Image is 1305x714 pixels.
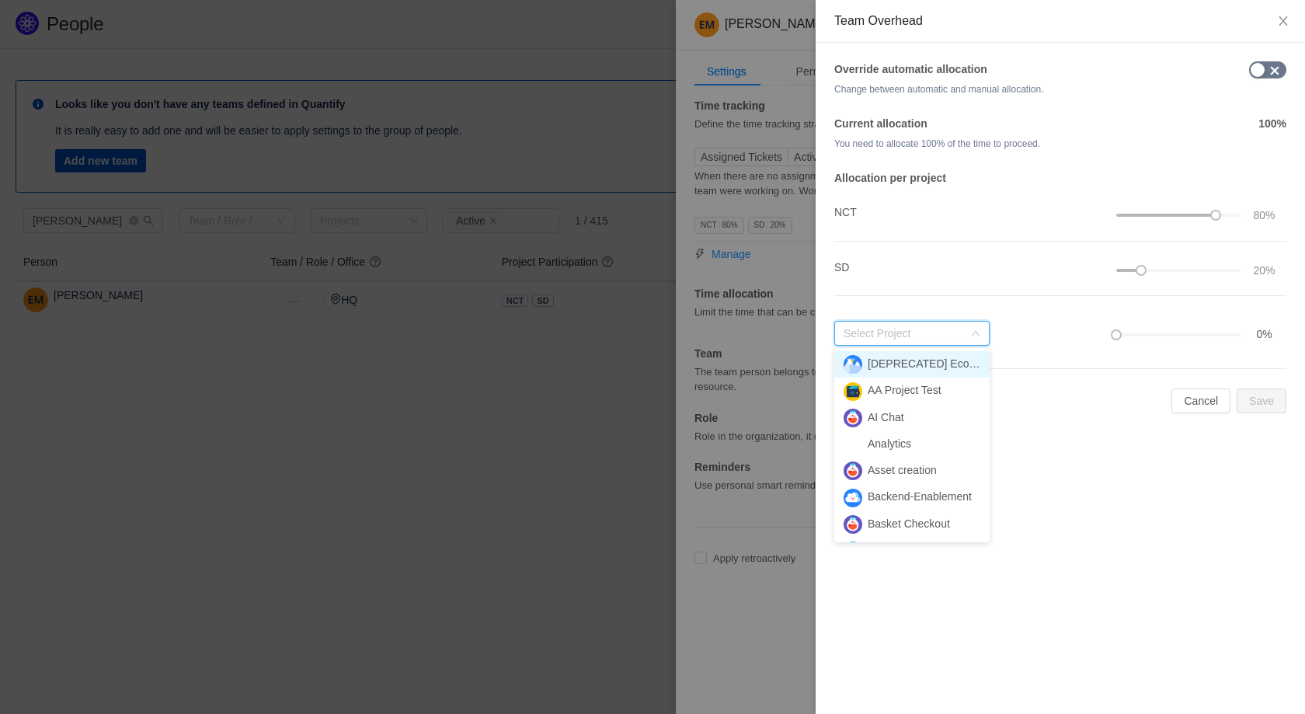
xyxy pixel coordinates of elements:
[1247,326,1282,343] div: 0%
[834,431,990,458] li: Analytics
[1247,207,1282,224] div: 80%
[844,382,862,401] img: 12157
[834,117,927,130] strong: Current allocation
[1277,15,1289,27] i: icon: close
[834,458,990,484] li: Asset creation
[844,461,862,480] img: 12166
[834,204,1074,221] h4: NCT
[834,12,1286,30] div: Team Overhead
[844,489,862,507] img: 12148
[1171,388,1230,413] button: Cancel
[834,484,990,510] li: Backend-Enablement
[834,351,990,378] li: [DEPRECATED] Ecommerce
[844,355,862,374] img: 12159
[844,435,862,454] img: 12266
[834,172,946,184] strong: Allocation per project
[834,63,987,75] strong: Override automatic allocation
[1237,388,1286,413] button: Save
[834,136,1174,152] div: You need to allocate 100% of the time to proceed.
[834,378,990,404] li: AA Project Test
[844,542,862,560] img: 12162
[844,409,862,427] img: 12166
[1258,117,1286,130] strong: 100%
[834,82,1174,97] div: Change between automatic and manual allocation.
[844,515,862,534] img: 12166
[834,538,990,564] li: Bedrock
[834,405,990,431] li: AI Chat
[1247,262,1282,279] div: 20%
[971,329,980,340] i: icon: down
[834,511,990,538] li: Basket Checkout
[834,259,1074,276] h4: SD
